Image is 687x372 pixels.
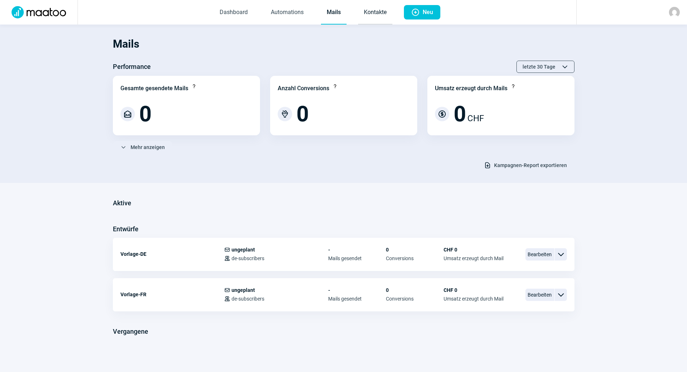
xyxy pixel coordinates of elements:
[113,223,138,235] h3: Entwürfe
[278,84,329,93] div: Anzahl Conversions
[113,197,131,209] h3: Aktive
[386,255,444,261] span: Conversions
[113,326,148,337] h3: Vergangene
[232,247,255,253] span: ungeplant
[423,5,433,19] span: Neu
[467,112,484,125] span: CHF
[444,247,503,253] span: CHF 0
[113,141,172,153] button: Mehr anzeigen
[494,159,567,171] span: Kampagnen-Report exportieren
[232,287,255,293] span: ungeplant
[669,7,680,18] img: avatar
[386,296,444,302] span: Conversions
[131,141,165,153] span: Mehr anzeigen
[7,6,70,18] img: Logo
[476,159,574,171] button: Kampagnen-Report exportieren
[435,84,507,93] div: Umsatz erzeugt durch Mails
[321,1,347,25] a: Mails
[328,247,386,253] span: -
[328,296,386,302] span: Mails gesendet
[232,296,264,302] span: de-subscribers
[523,61,555,73] span: letzte 30 Tage
[404,5,440,19] button: Neu
[120,84,188,93] div: Gesamte gesendete Mails
[386,287,444,293] span: 0
[525,289,554,301] span: Bearbeiten
[214,1,254,25] a: Dashboard
[139,103,151,125] span: 0
[296,103,309,125] span: 0
[113,61,151,73] h3: Performance
[444,296,503,302] span: Umsatz erzeugt durch Mail
[232,255,264,261] span: de-subscribers
[328,287,386,293] span: -
[265,1,309,25] a: Automations
[444,287,503,293] span: CHF 0
[444,255,503,261] span: Umsatz erzeugt durch Mail
[328,255,386,261] span: Mails gesendet
[113,32,574,56] h1: Mails
[454,103,466,125] span: 0
[525,248,554,261] span: Bearbeiten
[358,1,392,25] a: Kontakte
[120,287,224,302] div: Vorlage-FR
[386,247,444,253] span: 0
[120,247,224,261] div: Vorlage-DE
